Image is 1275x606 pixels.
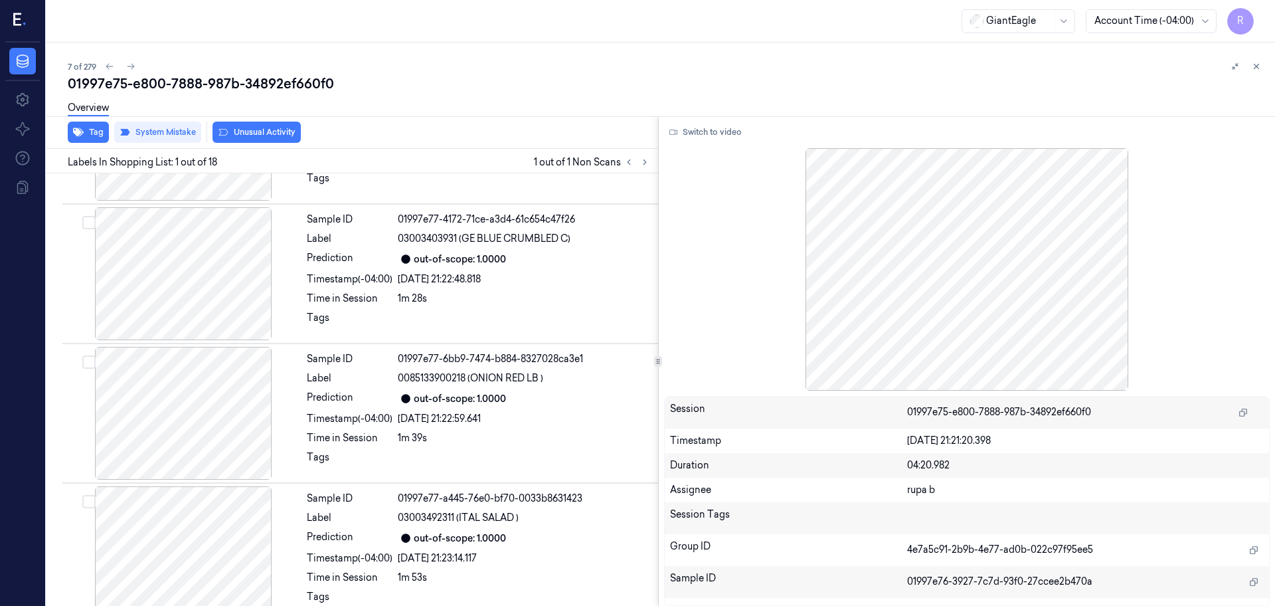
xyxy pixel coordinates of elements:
div: Timestamp [670,434,908,448]
div: 1m 28s [398,292,650,306]
div: Label [307,232,392,246]
span: Labels In Shopping List: 1 out of 18 [68,155,217,169]
button: System Mistake [114,122,201,143]
div: rupa b [907,483,1264,497]
div: Timestamp (-04:00) [307,412,392,426]
div: 01997e75-e800-7888-987b-34892ef660f0 [68,74,1264,93]
span: 03003403931 (GE BLUE CRUMBLED C) [398,232,570,246]
button: Tag [68,122,109,143]
button: Select row [82,495,96,508]
div: 01997e77-6bb9-7474-b884-8327028ca3e1 [398,352,650,366]
div: Sample ID [307,492,392,506]
span: 4e7a5c91-2b9b-4e77-ad0b-022c97f95ee5 [907,543,1093,557]
div: Tags [307,171,392,193]
span: 01997e75-e800-7888-987b-34892ef660f0 [907,405,1091,419]
div: 1m 39s [398,431,650,445]
div: Duration [670,458,908,472]
a: Overview [68,101,109,116]
div: Session Tags [670,508,908,529]
div: Group ID [670,540,908,561]
span: 7 of 279 [68,61,96,72]
button: Select row [82,355,96,369]
div: [DATE] 21:22:59.641 [398,412,650,426]
div: Prediction [307,530,392,546]
div: Assignee [670,483,908,497]
button: Select row [82,216,96,229]
div: Prediction [307,251,392,267]
div: 1m 53s [398,571,650,585]
div: [DATE] 21:21:20.398 [907,434,1264,448]
span: 0085133900218 (ONION RED LB ) [398,371,543,385]
div: out-of-scope: 1.0000 [414,252,506,266]
div: Label [307,511,392,525]
div: Timestamp (-04:00) [307,552,392,565]
div: Timestamp (-04:00) [307,272,392,286]
div: 04:20.982 [907,458,1264,472]
div: Tags [307,311,392,332]
button: R [1227,8,1254,35]
div: out-of-scope: 1.0000 [414,532,506,546]
div: Session [670,402,908,423]
div: Prediction [307,391,392,407]
button: Switch to video [664,122,747,143]
span: 1 out of 1 Non Scans [534,154,653,170]
div: [DATE] 21:22:48.818 [398,272,650,286]
div: 01997e77-4172-71ce-a3d4-61c654c47f26 [398,213,650,227]
span: 03003492311 (ITAL SALAD ) [398,511,519,525]
div: [DATE] 21:23:14.117 [398,552,650,565]
div: Time in Session [307,292,392,306]
div: Label [307,371,392,385]
div: Sample ID [307,352,392,366]
button: Unusual Activity [212,122,301,143]
div: 01997e77-a445-76e0-bf70-0033b8631423 [398,492,650,506]
div: Time in Session [307,431,392,445]
div: Tags [307,451,392,472]
div: Sample ID [307,213,392,227]
span: 01997e76-3927-7c7d-93f0-27ccee2b470a [907,575,1092,589]
div: out-of-scope: 1.0000 [414,392,506,406]
div: Sample ID [670,571,908,593]
div: Time in Session [307,571,392,585]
